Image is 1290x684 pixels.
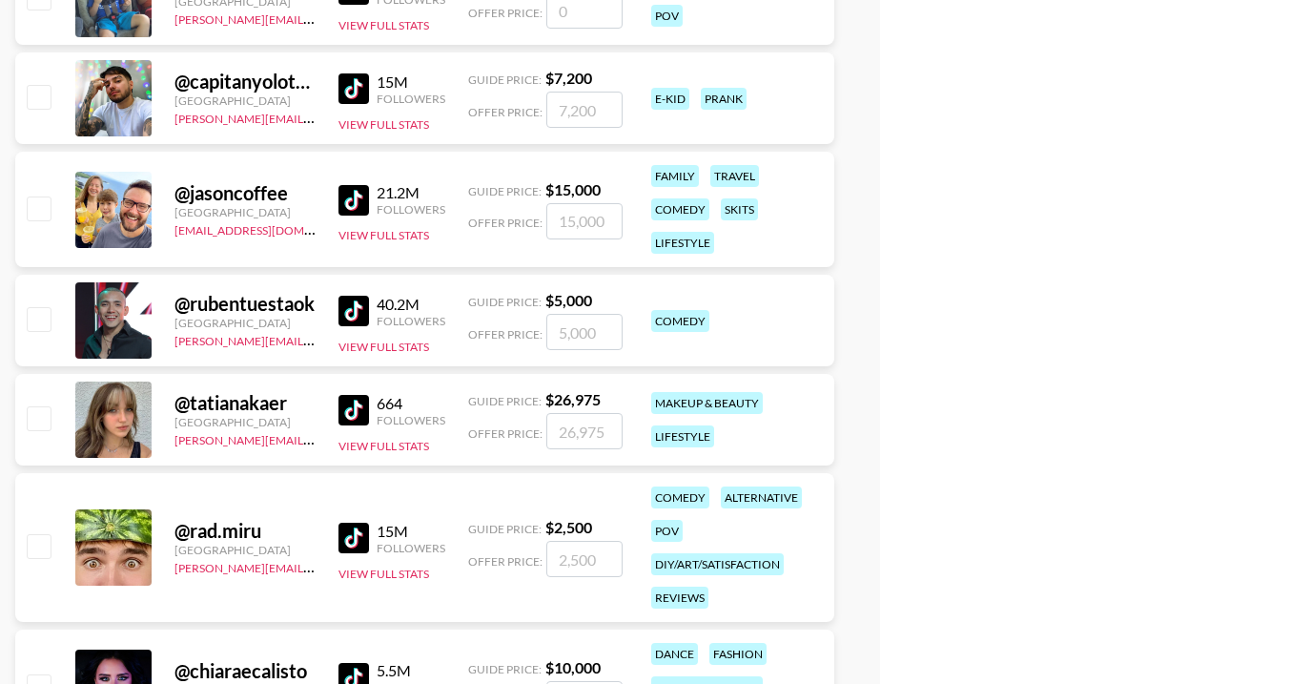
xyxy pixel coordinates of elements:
[338,296,369,326] img: TikTok
[651,392,763,414] div: makeup & beauty
[546,92,623,128] input: 7,200
[468,184,542,198] span: Guide Price:
[468,327,543,342] span: Offer Price:
[174,316,316,330] div: [GEOGRAPHIC_DATA]
[338,18,429,32] button: View Full Stats
[377,202,445,217] div: Followers
[651,5,683,27] div: pov
[338,439,429,453] button: View Full Stats
[546,314,623,350] input: 5,000
[545,69,592,87] strong: $ 7,200
[651,520,683,542] div: pov
[338,73,369,104] img: TikTok
[377,295,445,314] div: 40.2M
[377,314,445,328] div: Followers
[174,70,316,93] div: @ capitanyolotroll
[377,394,445,413] div: 664
[468,426,543,441] span: Offer Price:
[338,185,369,216] img: TikTok
[174,557,457,575] a: [PERSON_NAME][EMAIL_ADDRESS][DOMAIN_NAME]
[338,117,429,132] button: View Full Stats
[468,554,543,569] span: Offer Price:
[377,522,445,541] div: 15M
[377,183,445,202] div: 21.2M
[468,662,542,676] span: Guide Price:
[468,394,542,408] span: Guide Price:
[377,413,445,427] div: Followers
[174,108,457,126] a: [PERSON_NAME][EMAIL_ADDRESS][DOMAIN_NAME]
[546,541,623,577] input: 2,500
[709,643,767,665] div: fashion
[174,543,316,557] div: [GEOGRAPHIC_DATA]
[338,567,429,581] button: View Full Stats
[651,425,714,447] div: lifestyle
[338,228,429,242] button: View Full Stats
[377,73,445,92] div: 15M
[174,9,457,27] a: [PERSON_NAME][EMAIL_ADDRESS][DOMAIN_NAME]
[546,413,623,449] input: 26,975
[651,643,698,665] div: dance
[545,180,601,198] strong: $ 15,000
[468,522,542,536] span: Guide Price:
[174,292,316,316] div: @ rubentuestaok
[545,518,592,536] strong: $ 2,500
[377,541,445,555] div: Followers
[701,88,747,110] div: prank
[468,73,542,87] span: Guide Price:
[468,105,543,119] span: Offer Price:
[174,659,316,683] div: @ chiaraecalisto
[377,661,445,680] div: 5.5M
[338,523,369,553] img: TikTok
[651,88,689,110] div: e-kid
[710,165,759,187] div: travel
[545,658,601,676] strong: $ 10,000
[721,487,802,508] div: alternative
[174,519,316,543] div: @ rad.miru
[545,390,601,408] strong: $ 26,975
[546,203,623,239] input: 15,000
[651,587,708,609] div: reviews
[721,198,758,220] div: skits
[377,92,445,106] div: Followers
[545,291,592,309] strong: $ 5,000
[174,93,316,108] div: [GEOGRAPHIC_DATA]
[338,340,429,354] button: View Full Stats
[468,295,542,309] span: Guide Price:
[651,310,709,332] div: comedy
[174,181,316,205] div: @ jasoncoffee
[174,205,316,219] div: [GEOGRAPHIC_DATA]
[651,165,699,187] div: family
[174,415,316,429] div: [GEOGRAPHIC_DATA]
[174,429,457,447] a: [PERSON_NAME][EMAIL_ADDRESS][DOMAIN_NAME]
[651,487,709,508] div: comedy
[468,216,543,230] span: Offer Price:
[651,553,784,575] div: diy/art/satisfaction
[174,219,366,238] a: [EMAIL_ADDRESS][DOMAIN_NAME]
[468,6,543,20] span: Offer Price:
[174,330,457,348] a: [PERSON_NAME][EMAIL_ADDRESS][DOMAIN_NAME]
[174,391,316,415] div: @ tatianakaer
[651,232,714,254] div: lifestyle
[338,395,369,425] img: TikTok
[651,198,709,220] div: comedy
